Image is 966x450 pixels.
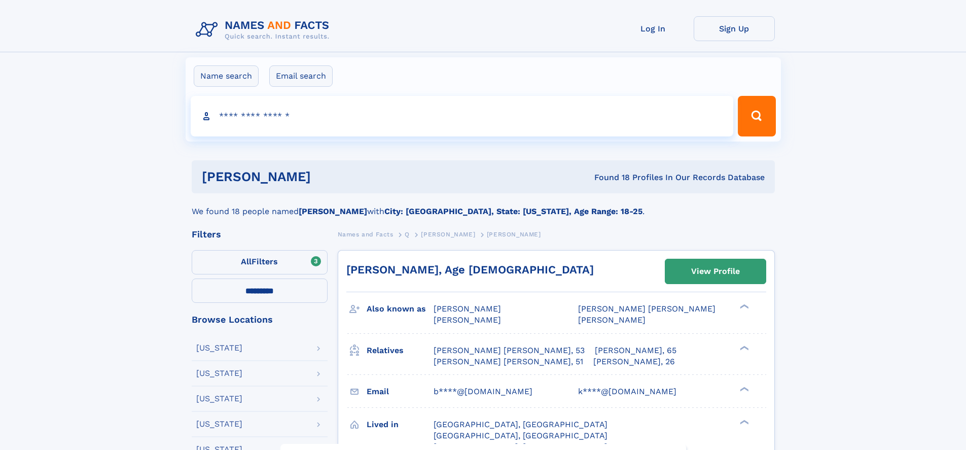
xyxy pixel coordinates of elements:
[691,260,740,283] div: View Profile
[405,228,410,240] a: Q
[241,257,252,266] span: All
[665,259,766,284] a: View Profile
[196,369,242,377] div: [US_STATE]
[269,65,333,87] label: Email search
[405,231,410,238] span: Q
[367,383,434,400] h3: Email
[367,342,434,359] h3: Relatives
[202,170,453,183] h1: [PERSON_NAME]
[192,250,328,274] label: Filters
[192,230,328,239] div: Filters
[487,231,541,238] span: [PERSON_NAME]
[367,300,434,318] h3: Also known as
[737,303,749,310] div: ❯
[434,431,607,440] span: [GEOGRAPHIC_DATA], [GEOGRAPHIC_DATA]
[434,420,607,429] span: [GEOGRAPHIC_DATA], [GEOGRAPHIC_DATA]
[384,206,642,216] b: City: [GEOGRAPHIC_DATA], State: [US_STATE], Age Range: 18-25
[194,65,259,87] label: Name search
[578,304,715,314] span: [PERSON_NAME] [PERSON_NAME]
[192,315,328,324] div: Browse Locations
[738,96,775,136] button: Search Button
[737,419,749,425] div: ❯
[737,344,749,351] div: ❯
[196,395,242,403] div: [US_STATE]
[434,356,583,367] a: [PERSON_NAME] [PERSON_NAME], 51
[338,228,393,240] a: Names and Facts
[367,416,434,433] h3: Lived in
[434,304,501,314] span: [PERSON_NAME]
[421,228,475,240] a: [PERSON_NAME]
[613,16,694,41] a: Log In
[595,345,676,356] a: [PERSON_NAME], 65
[421,231,475,238] span: [PERSON_NAME]
[578,315,646,325] span: [PERSON_NAME]
[192,16,338,44] img: Logo Names and Facts
[299,206,367,216] b: [PERSON_NAME]
[452,172,765,183] div: Found 18 Profiles In Our Records Database
[346,263,594,276] a: [PERSON_NAME], Age [DEMOGRAPHIC_DATA]
[196,420,242,428] div: [US_STATE]
[191,96,734,136] input: search input
[694,16,775,41] a: Sign Up
[593,356,675,367] a: [PERSON_NAME], 26
[737,386,749,392] div: ❯
[196,344,242,352] div: [US_STATE]
[434,345,585,356] a: [PERSON_NAME] [PERSON_NAME], 53
[434,315,501,325] span: [PERSON_NAME]
[192,193,775,218] div: We found 18 people named with .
